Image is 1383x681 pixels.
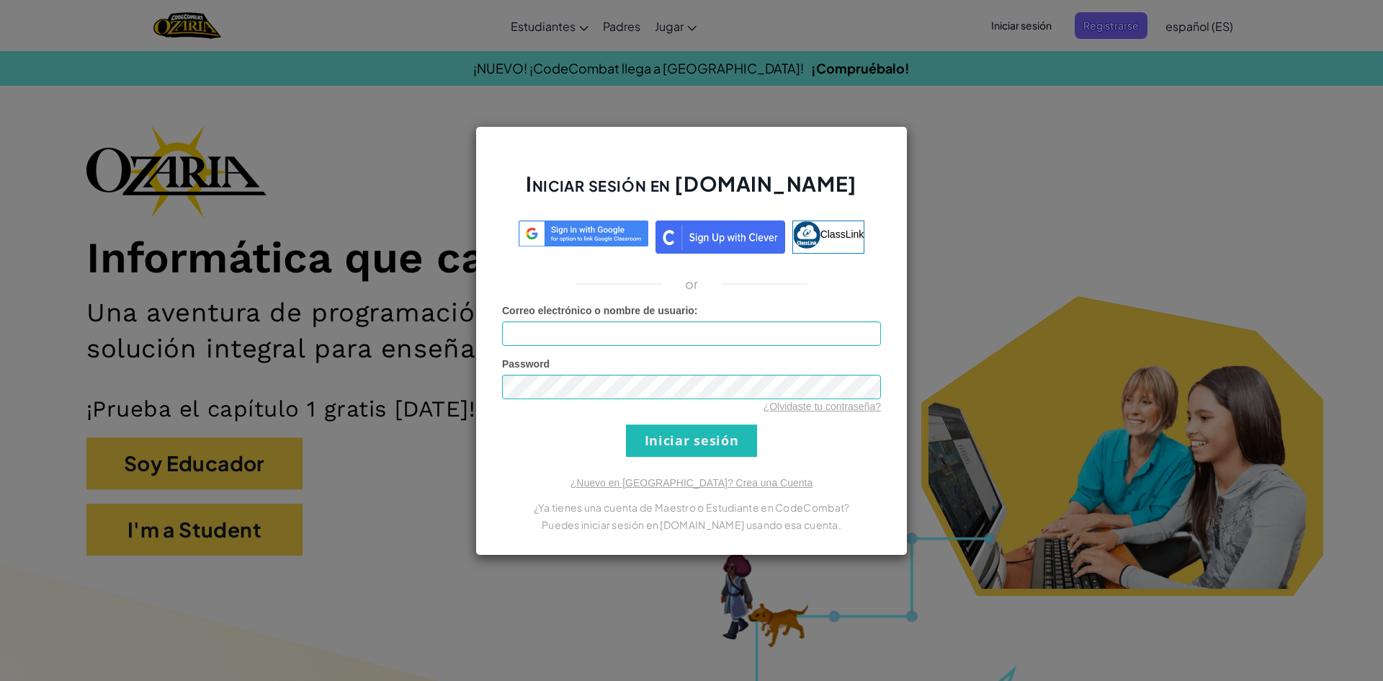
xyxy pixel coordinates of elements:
[502,499,881,516] p: ¿Ya tienes una cuenta de Maestro o Estudiante en CodeCombat?
[570,477,813,489] a: ¿Nuevo en [GEOGRAPHIC_DATA]? Crea una Cuenta
[502,170,881,212] h2: Iniciar sesión en [DOMAIN_NAME]
[502,358,550,370] span: Password
[655,221,785,254] img: clever_sso_button@2x.png
[764,401,881,412] a: ¿Olvidaste tu contraseña?
[793,221,820,249] img: classlink-logo-small.png
[685,275,699,293] p: or
[626,424,757,457] input: Iniciar sesión
[519,221,648,247] img: log-in-google-sso.svg
[502,516,881,533] p: Puedes iniciar sesión en [DOMAIN_NAME] usando esa cuenta.
[820,228,864,239] span: ClassLink
[502,305,694,316] span: Correo electrónico o nombre de usuario
[502,303,698,318] label: :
